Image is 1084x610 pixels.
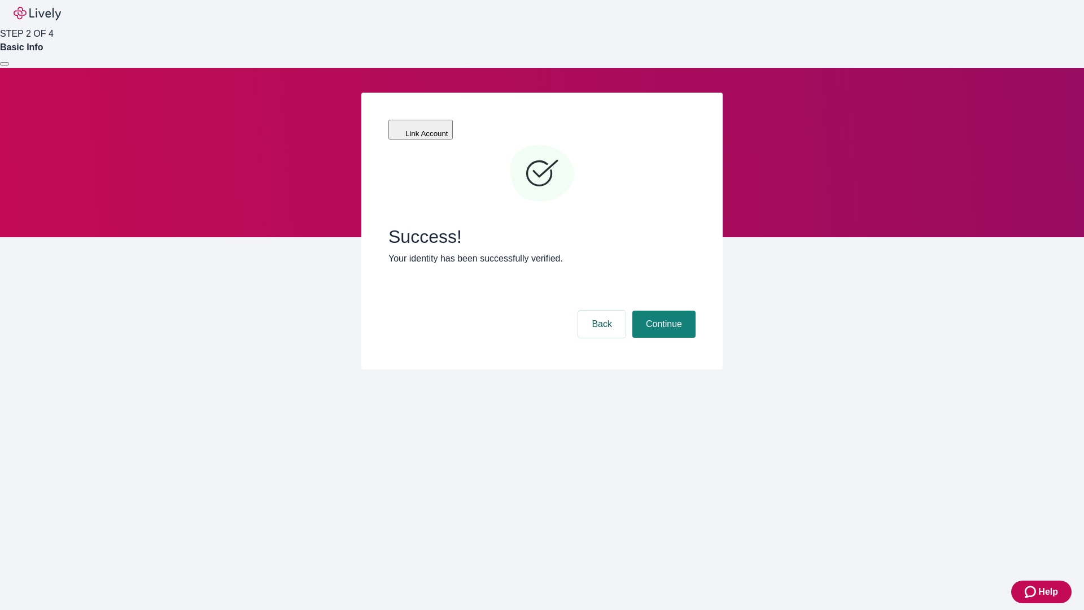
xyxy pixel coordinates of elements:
button: Zendesk support iconHelp [1011,581,1072,603]
button: Back [578,311,626,338]
svg: Zendesk support icon [1025,585,1038,599]
button: Link Account [388,120,453,140]
span: Success! [388,226,696,247]
span: Help [1038,585,1058,599]
button: Continue [632,311,696,338]
img: Lively [14,7,61,20]
svg: Checkmark icon [508,140,576,208]
p: Your identity has been successfully verified. [388,252,696,265]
